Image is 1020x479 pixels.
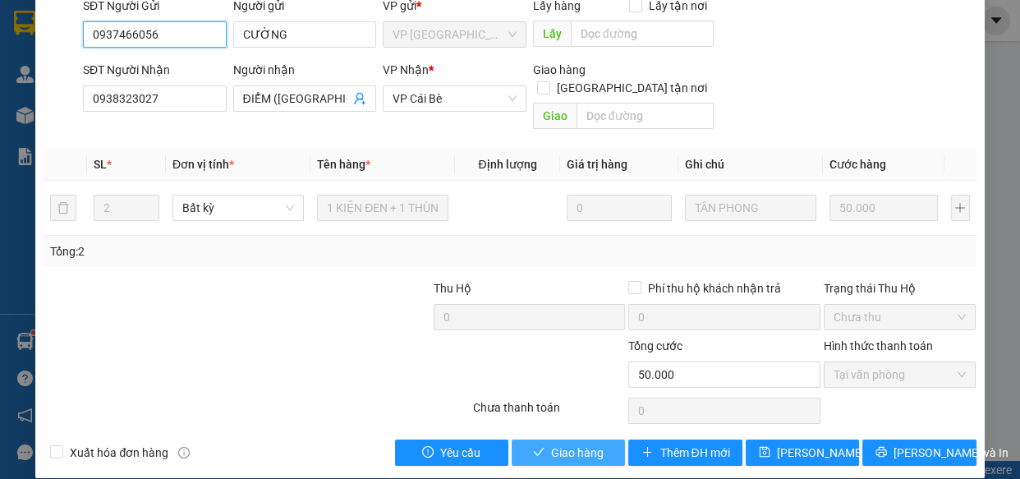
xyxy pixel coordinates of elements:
[862,440,976,466] button: printer[PERSON_NAME] và In
[577,103,714,129] input: Dọc đường
[551,444,604,462] span: Giao hàng
[759,446,770,459] span: save
[50,195,76,221] button: delete
[383,63,429,76] span: VP Nhận
[393,86,517,111] span: VP Cái Bè
[353,92,366,105] span: user-add
[434,282,471,295] span: Thu Hộ
[533,103,577,129] span: Giao
[659,444,729,462] span: Thêm ĐH mới
[628,440,742,466] button: plusThêm ĐH mới
[951,195,970,221] button: plus
[875,446,887,459] span: printer
[478,158,536,171] span: Định lượng
[641,446,653,459] span: plus
[829,195,938,221] input: 0
[178,447,190,458] span: info-circle
[533,21,571,47] span: Lấy
[50,242,395,260] div: Tổng: 2
[685,195,816,221] input: Ghi Chú
[834,305,967,329] span: Chưa thu
[83,61,227,79] div: SĐT Người Nhận
[512,440,625,466] button: checkGiao hàng
[824,279,976,297] div: Trạng thái Thu Hộ
[550,79,714,97] span: [GEOGRAPHIC_DATA] tận nơi
[641,279,788,297] span: Phí thu hộ khách nhận trả
[678,149,823,181] th: Ghi chú
[422,446,434,459] span: exclamation-circle
[440,444,480,462] span: Yêu cầu
[567,158,627,171] span: Giá trị hàng
[567,195,672,221] input: 0
[571,21,714,47] input: Dọc đường
[894,444,1009,462] span: [PERSON_NAME] và In
[533,63,586,76] span: Giao hàng
[824,339,933,352] label: Hình thức thanh toán
[393,22,517,47] span: VP Sài Gòn
[471,398,627,427] div: Chưa thanh toán
[533,446,544,459] span: check
[834,362,967,387] span: Tại văn phòng
[829,158,886,171] span: Cước hàng
[172,158,234,171] span: Đơn vị tính
[317,158,370,171] span: Tên hàng
[395,440,508,466] button: exclamation-circleYêu cầu
[317,195,448,221] input: VD: Bàn, Ghế
[182,196,294,220] span: Bất kỳ
[746,440,859,466] button: save[PERSON_NAME] thay đổi
[628,339,682,352] span: Tổng cước
[63,444,175,462] span: Xuất hóa đơn hàng
[233,61,377,79] div: Người nhận
[777,444,908,462] span: [PERSON_NAME] thay đổi
[94,158,107,171] span: SL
